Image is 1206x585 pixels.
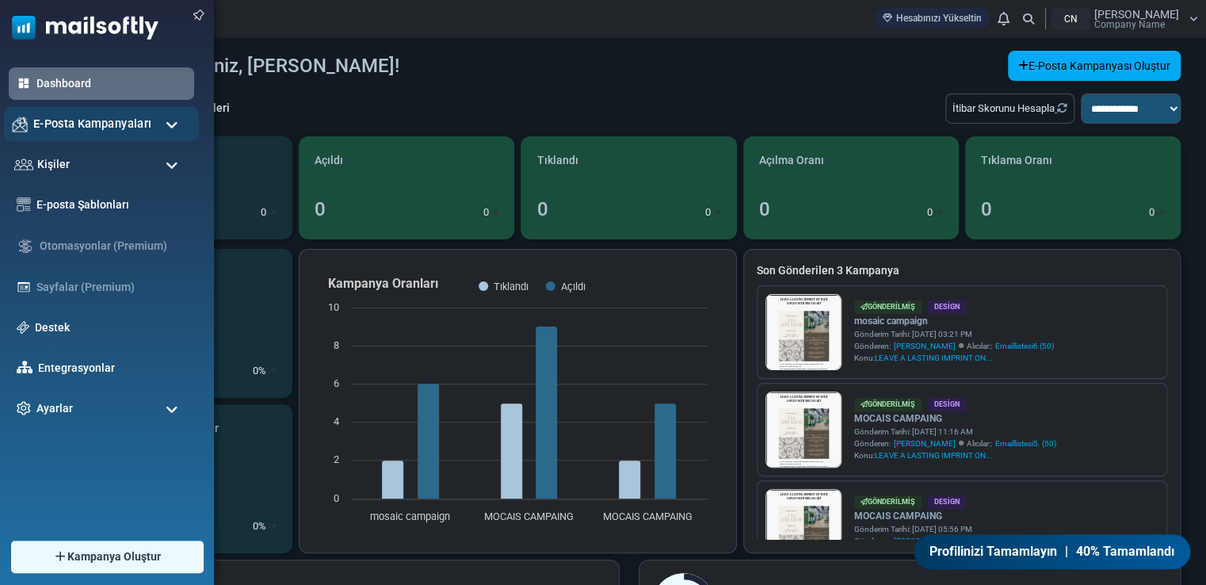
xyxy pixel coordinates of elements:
span: Ayarlar [36,400,73,417]
img: campaigns-icon.png [13,117,28,132]
img: landing_pages.svg [17,280,31,294]
div: Design [928,495,966,509]
div: 0 [315,195,326,224]
span: [PERSON_NAME] [894,340,956,352]
div: Gönderim Tarihi: [DATE] 11:16 AM [854,426,1056,438]
text: 4 [334,415,339,427]
div: İtibar Skorunu Hesapla [945,94,1074,124]
div: % [253,518,277,534]
a: Entegrasyonlar [38,360,186,377]
text: MOCAIS CAMPAING [484,510,574,522]
p: 0 [927,205,933,220]
span: [PERSON_NAME] [894,535,956,547]
p: 0 [1149,205,1154,220]
p: At CD ATELIER, we don't just provide a backdrop for your spaces; we create works of art. We combi... [92,497,455,572]
span: Kişiler [37,156,70,173]
span: [PERSON_NAME] [894,438,956,449]
div: Gönderilmiş [854,300,922,314]
div: Gönderilmiş [854,495,922,509]
text: Açıldı [561,281,586,292]
div: Gönderen: Alıcılar:: [854,535,1051,547]
img: workflow.svg [17,237,34,255]
span: Profilinizi Tamamlayın [929,542,1057,561]
img: contacts-icon.svg [14,159,33,170]
svg: Kampanya Oranları [312,262,723,540]
text: 2 [334,453,339,465]
span: Company Name [1094,20,1165,29]
div: Gönderim Tarihi: [DATE] 03:21 PM [854,328,1054,340]
span: LEAVE A LASTING IMPRINT ON... [875,451,993,460]
div: 0 [981,195,992,224]
p: 0 [705,205,711,220]
h4: Tekrar hoş geldiniz, [PERSON_NAME]! [77,55,399,78]
p: 0 [253,363,258,379]
text: Tıklandı [494,281,529,292]
a: E-posta Şablonları [36,197,186,213]
div: 0 [759,195,770,224]
a: MOCAIS CAMPAING [854,411,1056,426]
div: CN [1051,8,1090,29]
img: dashboard-icon-active.svg [17,76,31,90]
p: 0 [261,205,266,220]
text: 8 [334,339,339,351]
a: Emaillistesi6 (50) [995,340,1054,352]
a: Son Gönderilen 3 Kampanya [757,262,1167,279]
img: settings-icon.svg [17,401,31,415]
a: mosaic campaign [854,314,1054,328]
a: MOCAIS CAMPAING [854,509,1051,523]
div: Konu: [854,449,1056,461]
a: Refresh Stats [1055,102,1067,114]
div: Konu: [854,352,1054,364]
span: LEAVE A LASTING IMPRINT ON YOUR SAPCES WITH MOCAIS ART [98,21,448,70]
img: email-templates-icon.svg [17,197,31,212]
span: [PERSON_NAME] [1094,9,1179,20]
p: 0 [253,518,258,534]
text: 0 [334,492,339,504]
a: Dashboard [36,75,186,92]
div: 0 [536,195,548,224]
span: Açılma Oranı [759,152,824,169]
text: mosaic campaign [371,510,451,522]
a: CN [PERSON_NAME] Company Name [1051,8,1198,29]
span: | [1065,542,1068,561]
a: E-Posta Kampanyası Oluştur [1008,51,1181,81]
div: % [253,363,277,379]
span: Tıklandı [536,152,578,169]
div: Gönderen: Alıcılar:: [854,340,1054,352]
div: Gönderen: Alıcılar:: [854,438,1056,449]
span: 40% Tamamlandı [1076,542,1174,561]
span: LEAVE A LASTING IMPRINT ON... [875,354,993,362]
a: Emaillistesi5. (50) [995,438,1056,449]
p: 0 [483,205,488,220]
img: support-icon.svg [17,321,29,334]
a: Destek [35,319,186,336]
div: Gönderim Tarihi: [DATE] 05:56 PM [854,523,1051,535]
span: Tıklama Oranı [981,152,1052,169]
div: Gönderilmiş [854,398,922,411]
span: Kampanya Oluştur [67,549,161,565]
span: Açıldı [315,152,343,169]
text: 6 [334,377,339,389]
div: Design [928,398,966,411]
text: MOCAIS CAMPAING [603,510,693,522]
a: Profilinizi Tamamlayın | 40% Tamamlandı [914,534,1190,569]
span: E-Posta Kampanyaları [33,115,151,132]
text: 10 [328,301,339,313]
div: Design [928,300,966,314]
text: Kampanya Oranları [328,276,438,291]
a: Hesabınızı Yükseltin [875,8,990,29]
